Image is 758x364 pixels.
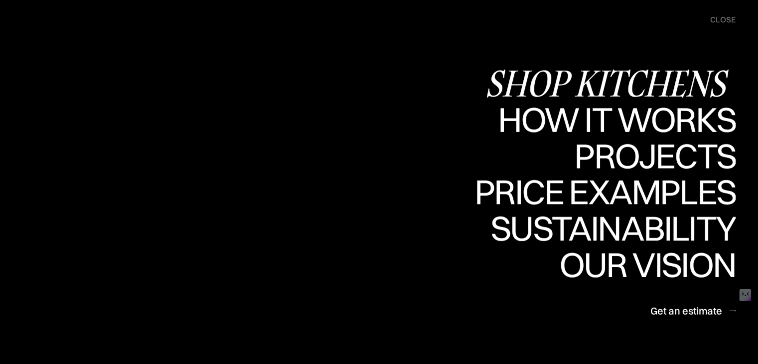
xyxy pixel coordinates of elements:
[474,175,736,209] div: Price examples
[485,66,736,101] div: Shop Kitchens
[474,209,736,244] div: Price examples
[551,282,736,317] div: Our vision
[482,246,736,281] div: Sustainability
[551,247,736,283] a: Our visionOur vision
[482,211,736,246] div: Sustainability
[650,304,722,317] div: Get an estimate
[495,102,736,137] div: How it works
[551,247,736,282] div: Our vision
[650,298,736,323] a: Get an estimate
[495,137,736,172] div: How it works
[482,211,736,247] a: SustainabilitySustainability
[710,14,736,25] div: close
[485,66,736,102] a: Shop Kitchens
[574,173,736,208] div: Projects
[700,10,736,30] div: menu
[474,175,736,211] a: Price examplesPrice examples
[574,138,736,175] a: ProjectsProjects
[574,138,736,173] div: Projects
[495,102,736,138] a: How it worksHow it works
